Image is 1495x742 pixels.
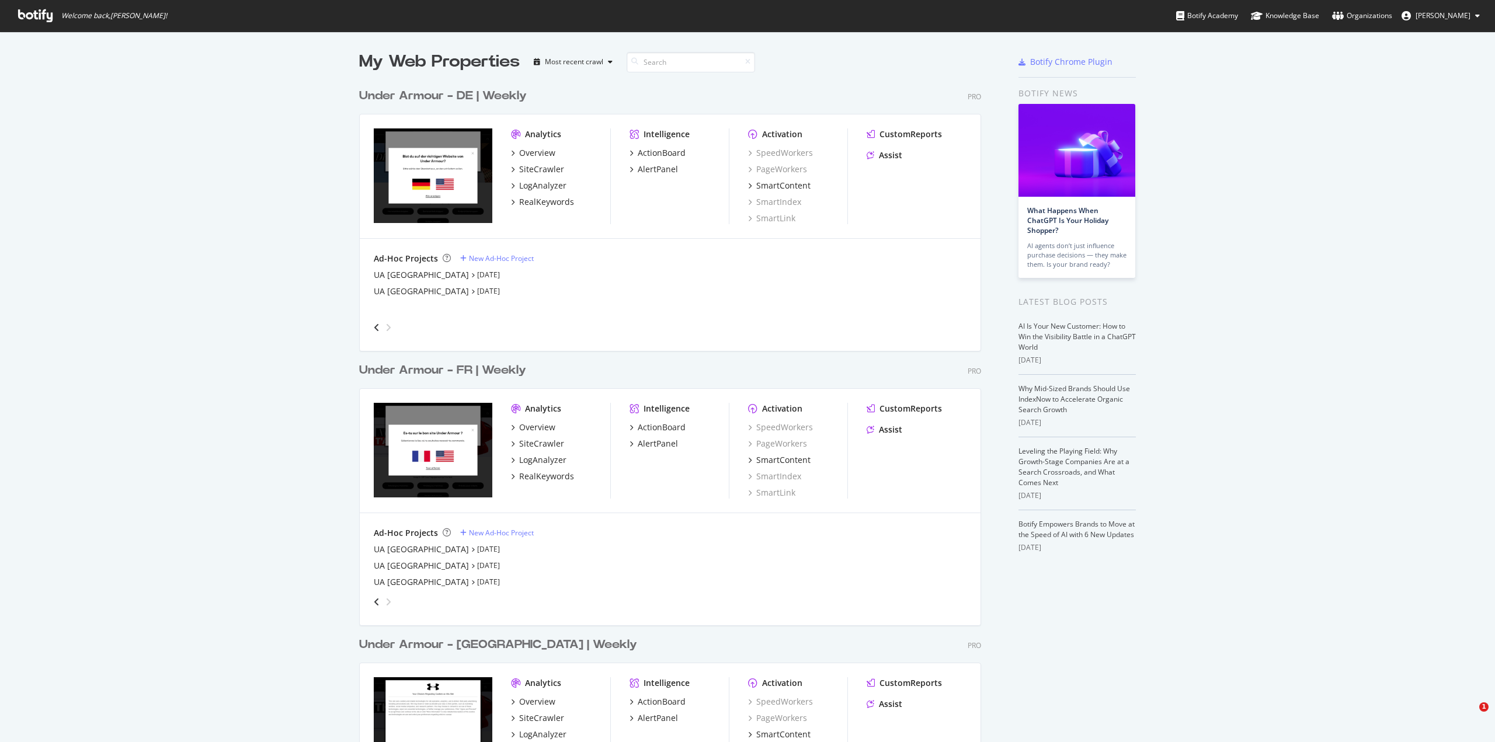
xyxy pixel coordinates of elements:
div: Pro [968,366,981,376]
img: What Happens When ChatGPT Is Your Holiday Shopper? [1018,104,1135,197]
a: Botify Chrome Plugin [1018,56,1112,68]
a: RealKeywords [511,471,574,482]
div: New Ad-Hoc Project [469,253,534,263]
div: Overview [519,696,555,708]
a: [DATE] [477,286,500,296]
button: Most recent crawl [529,53,617,71]
a: SmartContent [748,729,811,740]
a: CustomReports [867,677,942,689]
a: Why Mid-Sized Brands Should Use IndexNow to Accelerate Organic Search Growth [1018,384,1130,414]
div: Latest Blog Posts [1018,295,1136,308]
a: SpeedWorkers [748,421,813,433]
div: angle-left [369,318,384,337]
div: SiteCrawler [519,712,564,724]
div: SmartContent [756,729,811,740]
div: AlertPanel [638,712,678,724]
div: Under Armour - [GEOGRAPHIC_DATA] | Weekly [359,636,637,653]
a: RealKeywords [511,196,574,208]
div: SmartContent [756,454,811,466]
a: ActionBoard [630,696,686,708]
a: SiteCrawler [511,163,564,175]
a: SmartContent [748,180,811,191]
div: SpeedWorkers [748,147,813,159]
a: Overview [511,147,555,159]
div: SiteCrawler [519,438,564,450]
div: AlertPanel [638,438,678,450]
a: UA [GEOGRAPHIC_DATA] [374,576,469,588]
div: Botify news [1018,87,1136,100]
a: Under Armour - FR | Weekly [359,362,531,379]
div: Activation [762,403,802,414]
div: Activation [762,677,802,689]
a: Assist [867,149,902,161]
div: Knowledge Base [1251,10,1319,22]
div: Intelligence [644,128,690,140]
div: Botify Academy [1176,10,1238,22]
input: Search [627,52,755,72]
a: AlertPanel [630,163,678,175]
a: Assist [867,698,902,710]
div: CustomReports [879,677,942,689]
a: PageWorkers [748,438,807,450]
a: PageWorkers [748,163,807,175]
div: Under Armour - DE | Weekly [359,88,527,104]
a: SmartLink [748,213,795,224]
a: SmartContent [748,454,811,466]
a: Overview [511,421,555,433]
div: UA [GEOGRAPHIC_DATA] [374,269,469,281]
a: [DATE] [477,270,500,280]
div: Organizations [1332,10,1392,22]
div: angle-left [369,593,384,611]
div: LogAnalyzer [519,454,566,466]
div: Assist [879,698,902,710]
div: [DATE] [1018,542,1136,553]
div: Pro [968,92,981,102]
a: SmartLink [748,487,795,499]
div: Under Armour - FR | Weekly [359,362,526,379]
a: SiteCrawler [511,438,564,450]
div: ActionBoard [638,696,686,708]
div: angle-right [384,596,392,608]
div: Assist [879,424,902,436]
a: CustomReports [867,403,942,414]
a: [DATE] [477,560,500,570]
a: LogAnalyzer [511,180,566,191]
div: Ad-Hoc Projects [374,527,438,539]
a: Under Armour - [GEOGRAPHIC_DATA] | Weekly [359,636,642,653]
a: LogAnalyzer [511,729,566,740]
div: SmartIndex [748,471,801,482]
div: CustomReports [879,403,942,414]
div: UA [GEOGRAPHIC_DATA] [374,560,469,572]
div: RealKeywords [519,196,574,208]
a: LogAnalyzer [511,454,566,466]
a: [DATE] [477,577,500,587]
a: UA [GEOGRAPHIC_DATA] [374,544,469,555]
a: AlertPanel [630,438,678,450]
div: [DATE] [1018,417,1136,428]
span: Welcome back, [PERSON_NAME] ! [61,11,167,20]
div: CustomReports [879,128,942,140]
a: PageWorkers [748,712,807,724]
a: SpeedWorkers [748,696,813,708]
div: SmartContent [756,180,811,191]
a: Assist [867,424,902,436]
div: RealKeywords [519,471,574,482]
div: UA [GEOGRAPHIC_DATA] [374,285,469,297]
a: SmartIndex [748,196,801,208]
a: ActionBoard [630,147,686,159]
a: Overview [511,696,555,708]
a: Under Armour - DE | Weekly [359,88,531,104]
div: My Web Properties [359,50,520,74]
div: Assist [879,149,902,161]
div: AI agents don’t just influence purchase decisions — they make them. Is your brand ready? [1027,241,1127,269]
div: Botify Chrome Plugin [1030,56,1112,68]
